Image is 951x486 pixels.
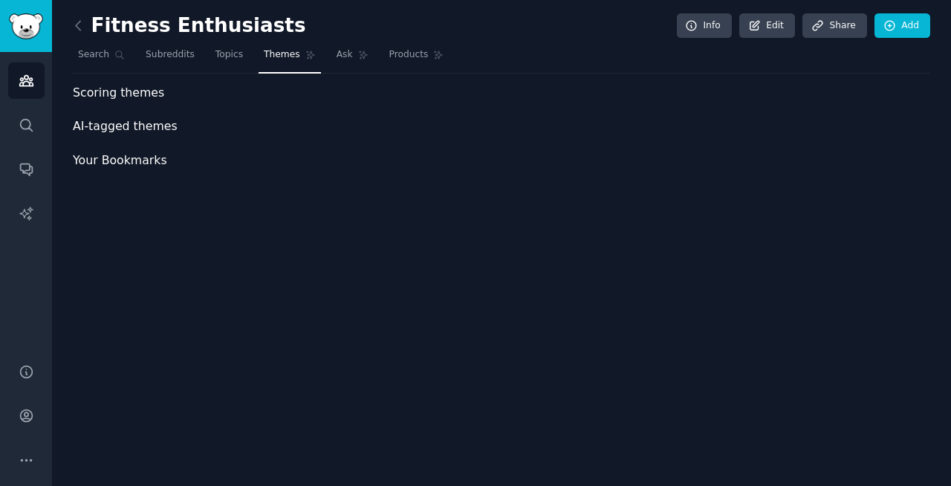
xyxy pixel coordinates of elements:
[802,13,866,39] a: Share
[264,48,300,62] span: Themes
[389,48,429,62] span: Products
[337,48,353,62] span: Ask
[739,13,795,39] a: Edit
[78,48,109,62] span: Search
[9,13,43,39] img: GummySearch logo
[73,117,178,136] span: AI-tagged themes
[331,43,374,74] a: Ask
[73,14,306,38] h2: Fitness Enthusiasts
[73,84,164,103] span: Scoring themes
[677,13,732,39] a: Info
[384,43,449,74] a: Products
[210,43,248,74] a: Topics
[259,43,321,74] a: Themes
[874,13,930,39] a: Add
[73,43,130,74] a: Search
[73,152,167,170] span: Your Bookmarks
[146,48,195,62] span: Subreddits
[215,48,243,62] span: Topics
[140,43,200,74] a: Subreddits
